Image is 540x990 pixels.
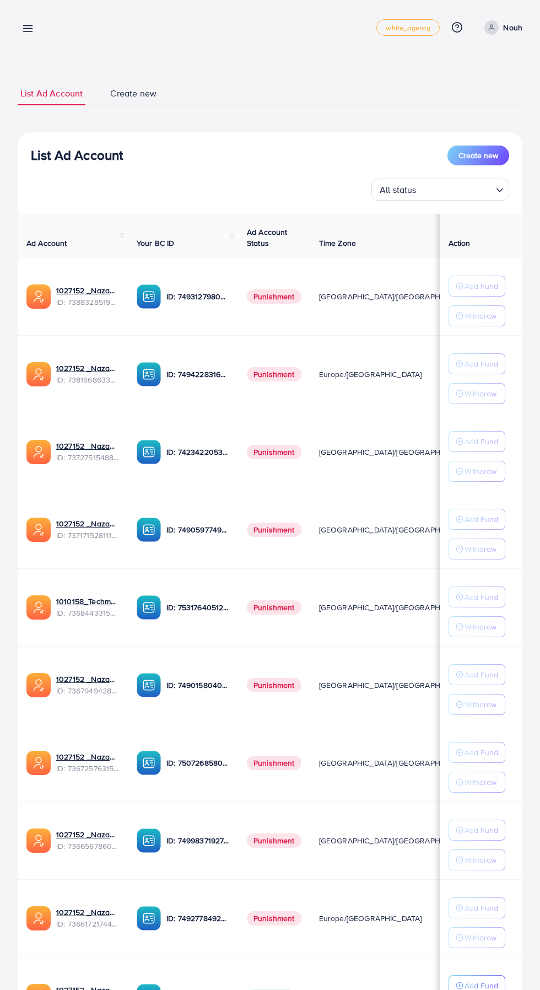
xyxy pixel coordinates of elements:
[56,363,119,385] div: <span class='underline'>1027152 _Nazaagency_023</span></br>7381668633665093648
[137,751,161,775] img: ic-ba-acc.ded83a64.svg
[56,596,119,607] a: 1010158_Techmanistan pk acc_1715599413927
[166,290,229,303] p: ID: 7493127980932333584
[465,668,498,681] p: Add Fund
[56,440,119,451] a: 1027152 _Nazaagency_007
[465,620,496,633] p: Withdraw
[26,238,67,249] span: Ad Account
[465,513,498,526] p: Add Fund
[247,756,301,770] span: Punishment
[449,238,471,249] span: Action
[319,291,472,302] span: [GEOGRAPHIC_DATA]/[GEOGRAPHIC_DATA]
[166,912,229,925] p: ID: 7492778492849930241
[56,285,119,308] div: <span class='underline'>1027152 _Nazaagency_019</span></br>7388328519014645761
[137,673,161,697] img: ic-ba-acc.ded83a64.svg
[26,828,51,853] img: ic-ads-acc.e4c84228.svg
[26,440,51,464] img: ic-ads-acc.e4c84228.svg
[319,369,422,380] span: Europe/[GEOGRAPHIC_DATA]
[465,824,498,837] p: Add Fund
[166,756,229,770] p: ID: 7507268580682137618
[465,746,498,759] p: Add Fund
[247,600,301,615] span: Punishment
[247,833,301,848] span: Punishment
[247,523,301,537] span: Punishment
[166,679,229,692] p: ID: 7490158040596217873
[465,542,496,556] p: Withdraw
[465,590,498,604] p: Add Fund
[247,445,301,459] span: Punishment
[56,518,119,541] div: <span class='underline'>1027152 _Nazaagency_04</span></br>7371715281112170513
[56,363,119,374] a: 1027152 _Nazaagency_023
[56,607,119,618] span: ID: 7368443315504726017
[465,901,498,914] p: Add Fund
[319,913,422,924] span: Europe/[GEOGRAPHIC_DATA]
[465,357,498,370] p: Add Fund
[449,897,505,918] button: Add Fund
[465,387,496,400] p: Withdraw
[449,509,505,530] button: Add Fund
[319,680,472,691] span: [GEOGRAPHIC_DATA]/[GEOGRAPHIC_DATA]
[449,849,505,870] button: Withdraw
[449,742,505,763] button: Add Fund
[465,435,498,448] p: Add Fund
[137,362,161,386] img: ic-ba-acc.ded83a64.svg
[56,297,119,308] span: ID: 7388328519014645761
[465,698,496,711] p: Withdraw
[449,539,505,559] button: Withdraw
[247,911,301,926] span: Punishment
[449,616,505,637] button: Withdraw
[56,530,119,541] span: ID: 7371715281112170513
[465,309,496,322] p: Withdraw
[449,353,505,374] button: Add Fund
[56,285,119,296] a: 1027152 _Nazaagency_019
[449,694,505,715] button: Withdraw
[20,87,83,100] span: List Ad Account
[465,465,496,478] p: Withdraw
[247,227,288,249] span: Ad Account Status
[449,664,505,685] button: Add Fund
[449,820,505,841] button: Add Fund
[166,834,229,847] p: ID: 7499837192777400321
[449,927,505,948] button: Withdraw
[56,685,119,696] span: ID: 7367949428067450896
[56,907,119,918] a: 1027152 _Nazaagency_018
[465,853,496,867] p: Withdraw
[480,20,522,35] a: Nouh
[166,601,229,614] p: ID: 7531764051207716871
[31,147,123,163] h3: List Ad Account
[137,238,175,249] span: Your BC ID
[56,674,119,696] div: <span class='underline'>1027152 _Nazaagency_003</span></br>7367949428067450896
[26,362,51,386] img: ic-ads-acc.e4c84228.svg
[449,276,505,297] button: Add Fund
[56,674,119,685] a: 1027152 _Nazaagency_003
[319,446,472,458] span: [GEOGRAPHIC_DATA]/[GEOGRAPHIC_DATA]
[420,180,492,198] input: Search for option
[503,21,522,34] p: Nouh
[449,461,505,482] button: Withdraw
[56,841,119,852] span: ID: 7366567860828749825
[376,19,440,36] a: white_agency
[166,445,229,459] p: ID: 7423422053648285697
[319,757,472,768] span: [GEOGRAPHIC_DATA]/[GEOGRAPHIC_DATA]
[137,906,161,930] img: ic-ba-acc.ded83a64.svg
[319,835,472,846] span: [GEOGRAPHIC_DATA]/[GEOGRAPHIC_DATA]
[56,440,119,463] div: <span class='underline'>1027152 _Nazaagency_007</span></br>7372751548805726224
[449,383,505,404] button: Withdraw
[56,907,119,929] div: <span class='underline'>1027152 _Nazaagency_018</span></br>7366172174454882305
[110,87,156,100] span: Create new
[247,289,301,304] span: Punishment
[137,284,161,309] img: ic-ba-acc.ded83a64.svg
[137,440,161,464] img: ic-ba-acc.ded83a64.svg
[449,305,505,326] button: Withdraw
[56,829,119,840] a: 1027152 _Nazaagency_0051
[56,452,119,463] span: ID: 7372751548805726224
[166,523,229,536] p: ID: 7490597749134508040
[247,678,301,692] span: Punishment
[137,595,161,620] img: ic-ba-acc.ded83a64.svg
[56,763,119,774] span: ID: 7367257631523782657
[449,587,505,607] button: Add Fund
[137,828,161,853] img: ic-ba-acc.ded83a64.svg
[377,182,419,198] span: All status
[449,431,505,452] button: Add Fund
[26,595,51,620] img: ic-ads-acc.e4c84228.svg
[449,772,505,793] button: Withdraw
